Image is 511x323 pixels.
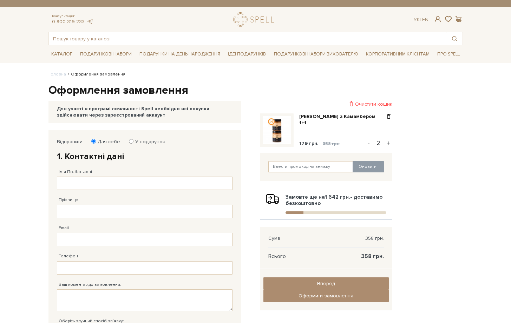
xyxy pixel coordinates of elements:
label: Телефон [59,253,78,259]
img: Карамель з Камамбером 1+1 [263,116,291,144]
li: Оформлення замовлення [66,71,125,78]
label: Прізвище [59,197,78,203]
a: En [422,17,428,22]
a: Головна [48,72,66,77]
input: Пошук товару у каталозі [49,32,446,45]
input: Ввести промокод на знижку [268,161,353,172]
span: 358 грн. [365,235,384,242]
h2: 1. Контактні дані [57,151,232,162]
label: Для себе [93,139,120,145]
a: Подарункові набори [77,49,135,60]
a: [PERSON_NAME] з Камамбером 1+1 [299,113,385,126]
a: Про Spell [434,49,463,60]
label: Відправити [57,139,83,145]
h1: Оформлення замовлення [48,83,463,98]
label: Ваш коментар до замовлення. [59,282,121,288]
a: Подарункові набори вихователю [271,48,361,60]
button: Пошук товару у каталозі [446,32,463,45]
span: Всього [268,253,286,259]
div: Замовте ще на - доставимо безкоштовно [266,194,386,214]
label: У подарунок [131,139,165,145]
input: Для себе [91,139,96,144]
span: 358 грн. [323,141,340,146]
a: Корпоративним клієнтам [363,48,432,60]
span: Вперед [317,281,335,286]
a: Подарунки на День народження [137,49,223,60]
a: telegram [86,19,93,25]
a: 0 800 319 233 [52,19,85,25]
div: Для участі в програмі лояльності Spell необхідно всі покупки здійснювати через зареєстрований акк... [57,106,232,118]
span: 358 грн. [361,253,384,259]
input: У подарунок [129,139,133,144]
b: 1 642 грн. [325,194,350,200]
label: Email [59,225,69,231]
a: logo [233,12,277,27]
button: - [365,138,372,149]
button: + [384,138,392,149]
span: Оформити замовлення [299,293,353,299]
a: Каталог [48,49,75,60]
label: Ім'я По-батькові [59,169,92,175]
span: Консультація: [52,14,93,19]
div: Ук [414,17,428,23]
span: Сума [268,235,280,242]
span: | [420,17,421,22]
span: 179 грн. [299,140,319,146]
button: Оновити [353,161,384,172]
a: Ідеї подарунків [225,49,269,60]
div: Очистити кошик [260,101,392,107]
